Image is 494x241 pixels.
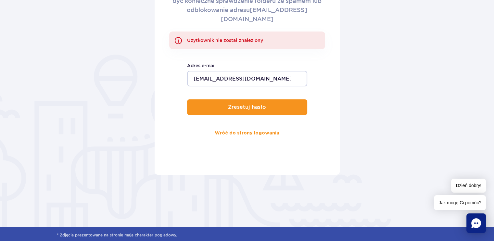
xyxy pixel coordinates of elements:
p: Użytkownik nie został znaleziony [169,32,325,49]
label: Adres e-mail [187,62,307,69]
a: Wróć do strony logowania [215,125,279,141]
div: Chat [466,213,486,233]
p: Zresetuj hasło [228,104,266,110]
span: * Zdjęcia prezentowane na stronie mają charakter poglądowy. [57,232,437,238]
input: Wpisz swój adres e-mail [187,71,307,86]
span: Jak mogę Ci pomóc? [434,195,486,210]
button: Zresetuj hasło [187,99,307,115]
span: Dzień dobry! [451,179,486,193]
